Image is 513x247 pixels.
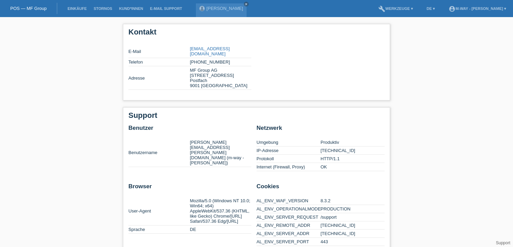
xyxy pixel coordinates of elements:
td: Mozilla/5.0 (Windows NT 10.0; Win64; x64) AppleWebKit/537.36 (KHTML, like Gecko) Chrome/[URL] Saf... [190,197,252,225]
a: [PERSON_NAME] [207,6,243,11]
td: [PERSON_NAME][EMAIL_ADDRESS][PERSON_NAME][DOMAIN_NAME] (m-way - [PERSON_NAME]) [190,138,252,167]
td: AL_ENV_SERVER_PORT [256,238,321,246]
td: Telefon [128,58,190,66]
td: [PHONE_NUMBER] [190,58,252,66]
a: POS — MF Group [10,6,47,11]
td: AL_ENV_REMOTE_ADDR [256,221,321,230]
td: [TECHNICAL_ID] [321,221,385,230]
td: Benutzername [128,138,190,167]
a: close [244,2,249,6]
h1: Support [128,111,385,120]
td: AL_ENV_SERVER_REQUEST [256,213,321,221]
h1: Kontakt [128,28,385,36]
a: Support [496,241,510,245]
a: [EMAIL_ADDRESS][DOMAIN_NAME] [190,46,230,56]
td: 443 [321,238,385,246]
td: Protokoll [256,155,321,163]
h2: Browser [128,183,251,193]
td: [TECHNICAL_ID] [321,230,385,238]
td: E-Mail [128,45,190,58]
i: build [378,5,385,12]
h2: Benutzer [128,125,251,135]
a: account_circlem-way - [PERSON_NAME] ▾ [445,6,510,11]
td: AL_ENV_WAF_VERSION [256,197,321,205]
td: 8.3.2 [321,197,385,205]
td: HTTP/1.1 [321,155,385,163]
td: IP-Adresse [256,147,321,155]
a: E-Mail Support [147,6,186,11]
td: User-Agent [128,197,190,225]
td: OK [321,163,385,171]
a: DE ▾ [423,6,438,11]
a: Kund*innen [116,6,147,11]
td: [TECHNICAL_ID] [321,147,385,155]
a: buildWerkzeuge ▾ [375,6,416,11]
td: DE [190,225,252,234]
a: Stornos [90,6,115,11]
h2: Netzwerk [256,125,385,135]
td: Adresse [128,66,190,90]
td: Produktiv [321,138,385,147]
td: Sprache [128,225,190,234]
td: Umgebung [256,138,321,147]
td: AL_ENV_OPERATIONALMODE [256,205,321,213]
td: MF Group AG [STREET_ADDRESS] Postfach 9001 [GEOGRAPHIC_DATA] [190,66,252,90]
i: close [245,2,248,6]
td: PRODUCTION [321,205,385,213]
h2: Cookies [256,183,385,193]
td: Internet (Firewall, Proxy) [256,163,321,171]
a: Einkäufe [64,6,90,11]
td: AL_ENV_SERVER_ADDR [256,230,321,238]
td: /support [321,213,385,221]
i: account_circle [449,5,455,12]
